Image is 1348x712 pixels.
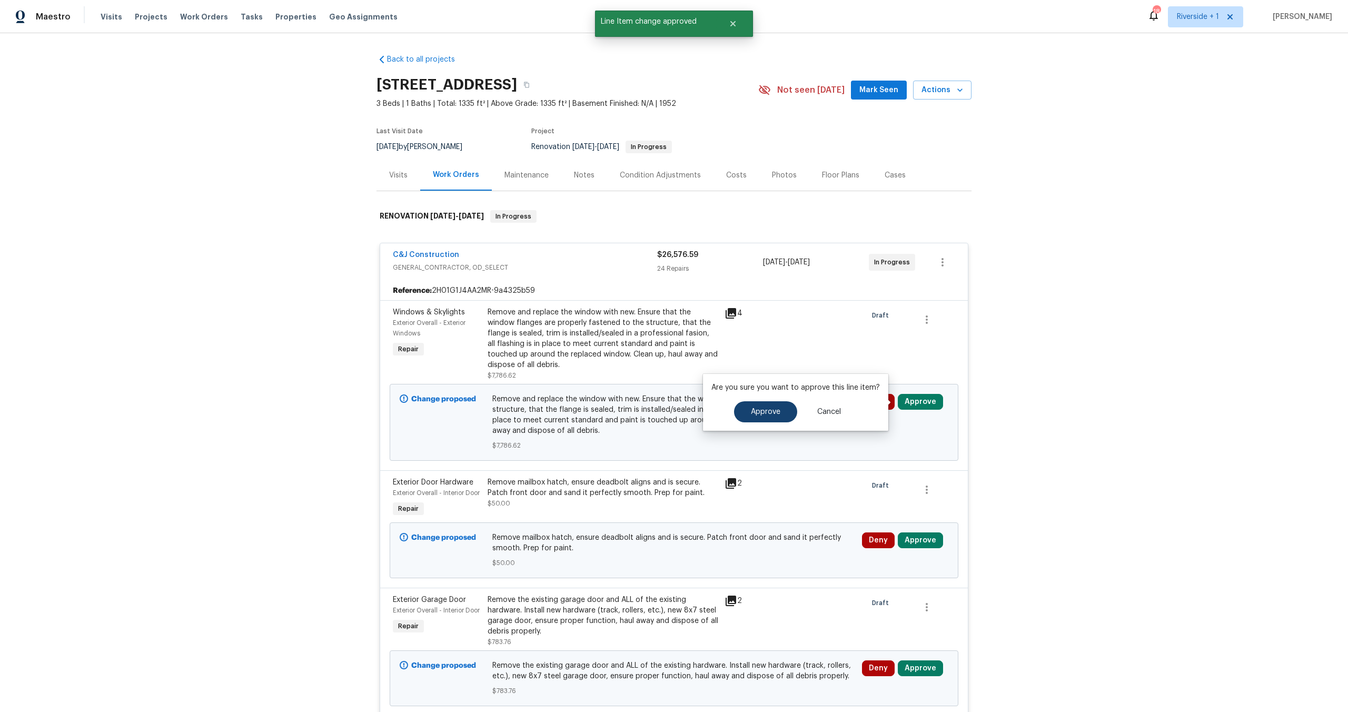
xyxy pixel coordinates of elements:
span: GENERAL_CONTRACTOR, OD_SELECT [393,262,657,273]
span: Exterior Overall - Interior Door [393,490,480,496]
span: [DATE] [572,143,594,151]
span: Cancel [817,408,841,416]
p: Are you sure you want to approve this line item? [711,382,880,393]
span: [PERSON_NAME] [1268,12,1332,22]
span: Repair [394,621,423,631]
span: Approve [751,408,780,416]
span: In Progress [874,257,914,268]
span: Remove and replace the window with new. Ensure that the window flanges are properly fastened to t... [492,394,856,436]
div: Remove and replace the window with new. Ensure that the window flanges are properly fastened to t... [488,307,718,370]
div: Condition Adjustments [620,170,701,181]
span: Properties [275,12,316,22]
span: $7,786.62 [492,440,856,451]
span: Draft [872,480,893,491]
span: Exterior Overall - Exterior Windows [393,320,465,337]
span: $7,786.62 [488,372,516,379]
span: Repair [394,503,423,514]
span: Maestro [36,12,71,22]
div: Remove the existing garage door and ALL of the existing hardware. Install new hardware (track, ro... [488,595,718,637]
div: Cases [885,170,906,181]
span: Geo Assignments [329,12,398,22]
button: Approve [898,660,943,676]
div: 24 Repairs [657,263,763,274]
div: Work Orders [433,170,479,180]
div: 4 [725,307,766,320]
span: [DATE] [459,212,484,220]
b: Change proposed [411,395,476,403]
div: 2 [725,595,766,607]
div: 2 [725,477,766,490]
a: C&J Construction [393,251,459,259]
span: Work Orders [180,12,228,22]
button: Deny [862,532,895,548]
div: Floor Plans [822,170,859,181]
span: Draft [872,598,893,608]
span: $783.76 [492,686,856,696]
span: Repair [394,344,423,354]
span: $26,576.59 [657,251,698,259]
button: Deny [862,660,895,676]
span: [DATE] [597,143,619,151]
span: In Progress [491,211,536,222]
span: [DATE] [763,259,785,266]
span: Mark Seen [859,84,898,97]
div: 2H01G1J4AA2MR-9a4325b59 [380,281,968,300]
button: Cancel [800,401,858,422]
span: Visits [101,12,122,22]
span: $50.00 [492,558,856,568]
a: Back to all projects [376,54,478,65]
button: Copy Address [517,75,536,94]
div: Maintenance [504,170,549,181]
h6: RENOVATION [380,210,484,223]
span: Windows & Skylights [393,309,465,316]
span: Renovation [531,143,672,151]
span: Remove mailbox hatch, ensure deadbolt aligns and is secure. Patch front door and sand it perfectl... [492,532,856,553]
span: [DATE] [788,259,810,266]
div: Notes [574,170,594,181]
span: Not seen [DATE] [777,85,845,95]
button: Approve [734,401,797,422]
span: Actions [921,84,963,97]
span: Exterior Overall - Interior Door [393,607,480,614]
b: Reference: [393,285,432,296]
span: [DATE] [376,143,399,151]
b: Change proposed [411,662,476,669]
span: Line Item change approved [595,11,716,33]
span: - [572,143,619,151]
button: Actions [913,81,972,100]
span: Tasks [241,13,263,21]
span: In Progress [627,144,671,150]
div: Costs [726,170,747,181]
div: by [PERSON_NAME] [376,141,475,153]
div: Remove mailbox hatch, ensure deadbolt aligns and is secure. Patch front door and sand it perfectl... [488,477,718,498]
b: Change proposed [411,534,476,541]
span: Draft [872,310,893,321]
div: 18 [1153,6,1160,17]
span: Remove the existing garage door and ALL of the existing hardware. Install new hardware (track, ro... [492,660,856,681]
span: - [763,257,810,268]
span: Exterior Door Hardware [393,479,473,486]
div: RENOVATION [DATE]-[DATE]In Progress [376,200,972,233]
span: Riverside + 1 [1177,12,1219,22]
span: Last Visit Date [376,128,423,134]
span: Project [531,128,554,134]
button: Approve [898,532,943,548]
span: [DATE] [430,212,455,220]
span: $50.00 [488,500,510,507]
h2: [STREET_ADDRESS] [376,80,517,90]
span: Projects [135,12,167,22]
div: Photos [772,170,797,181]
button: Close [716,13,750,34]
span: 3 Beds | 1 Baths | Total: 1335 ft² | Above Grade: 1335 ft² | Basement Finished: N/A | 1952 [376,98,758,109]
button: Mark Seen [851,81,907,100]
span: - [430,212,484,220]
button: Approve [898,394,943,410]
span: Exterior Garage Door [393,596,466,604]
span: $783.76 [488,639,511,645]
div: Visits [389,170,408,181]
